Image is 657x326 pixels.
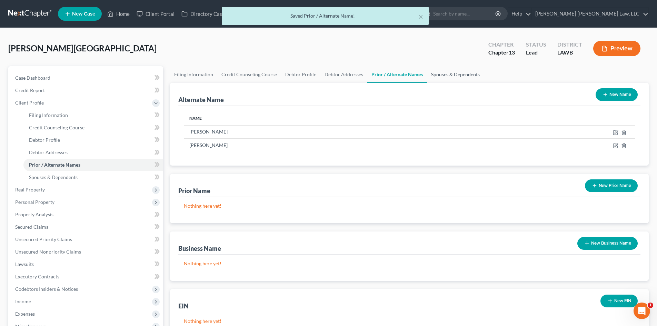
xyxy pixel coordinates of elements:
[557,41,582,49] div: District
[526,41,546,49] div: Status
[15,286,78,292] span: Codebtors Insiders & Notices
[217,66,281,83] a: Credit Counseling Course
[418,12,423,21] button: ×
[23,109,163,121] a: Filing Information
[170,66,217,83] a: Filing Information
[10,270,163,283] a: Executory Contracts
[15,187,45,192] span: Real Property
[10,208,163,221] a: Property Analysis
[648,303,653,308] span: 1
[15,261,34,267] span: Lawsuits
[15,249,81,255] span: Unsecured Nonpriority Claims
[10,72,163,84] a: Case Dashboard
[15,298,31,304] span: Income
[184,125,473,138] td: [PERSON_NAME]
[29,137,60,143] span: Debtor Profile
[184,202,635,209] p: Nothing here yet!
[593,41,640,56] button: Preview
[320,66,367,83] a: Debtor Addresses
[10,246,163,258] a: Unsecured Nonpriority Claims
[178,302,189,310] div: EIN
[8,43,157,53] span: [PERSON_NAME][GEOGRAPHIC_DATA]
[367,66,427,83] a: Prior / Alternate Names
[184,139,473,152] td: [PERSON_NAME]
[10,221,163,233] a: Secured Claims
[585,179,638,192] button: New Prior Name
[557,49,582,57] div: LAWB
[281,66,320,83] a: Debtor Profile
[184,318,635,325] p: Nothing here yet!
[178,244,221,253] div: Business Name
[10,258,163,270] a: Lawsuits
[23,171,163,184] a: Spouses & Dependents
[488,41,515,49] div: Chapter
[227,12,423,19] div: Saved Prior / Alternate Name!
[178,187,210,195] div: Prior Name
[29,174,78,180] span: Spouses & Dependents
[29,162,80,168] span: Prior / Alternate Names
[23,134,163,146] a: Debtor Profile
[184,260,635,267] p: Nothing here yet!
[15,311,35,317] span: Expenses
[23,121,163,134] a: Credit Counseling Course
[634,303,650,319] iframe: Intercom live chat
[488,49,515,57] div: Chapter
[23,146,163,159] a: Debtor Addresses
[184,111,473,125] th: Name
[23,159,163,171] a: Prior / Alternate Names
[15,75,50,81] span: Case Dashboard
[15,236,72,242] span: Unsecured Priority Claims
[15,87,45,93] span: Credit Report
[178,96,224,104] div: Alternate Name
[15,274,59,279] span: Executory Contracts
[596,88,638,101] button: New Name
[10,233,163,246] a: Unsecured Priority Claims
[29,149,68,155] span: Debtor Addresses
[600,295,638,307] button: New EIN
[29,112,68,118] span: Filing Information
[509,49,515,56] span: 13
[15,211,53,217] span: Property Analysis
[577,237,638,250] button: New Business Name
[10,84,163,97] a: Credit Report
[526,49,546,57] div: Lead
[15,224,48,230] span: Secured Claims
[15,100,44,106] span: Client Profile
[427,66,484,83] a: Spouses & Dependents
[29,125,84,130] span: Credit Counseling Course
[15,199,54,205] span: Personal Property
